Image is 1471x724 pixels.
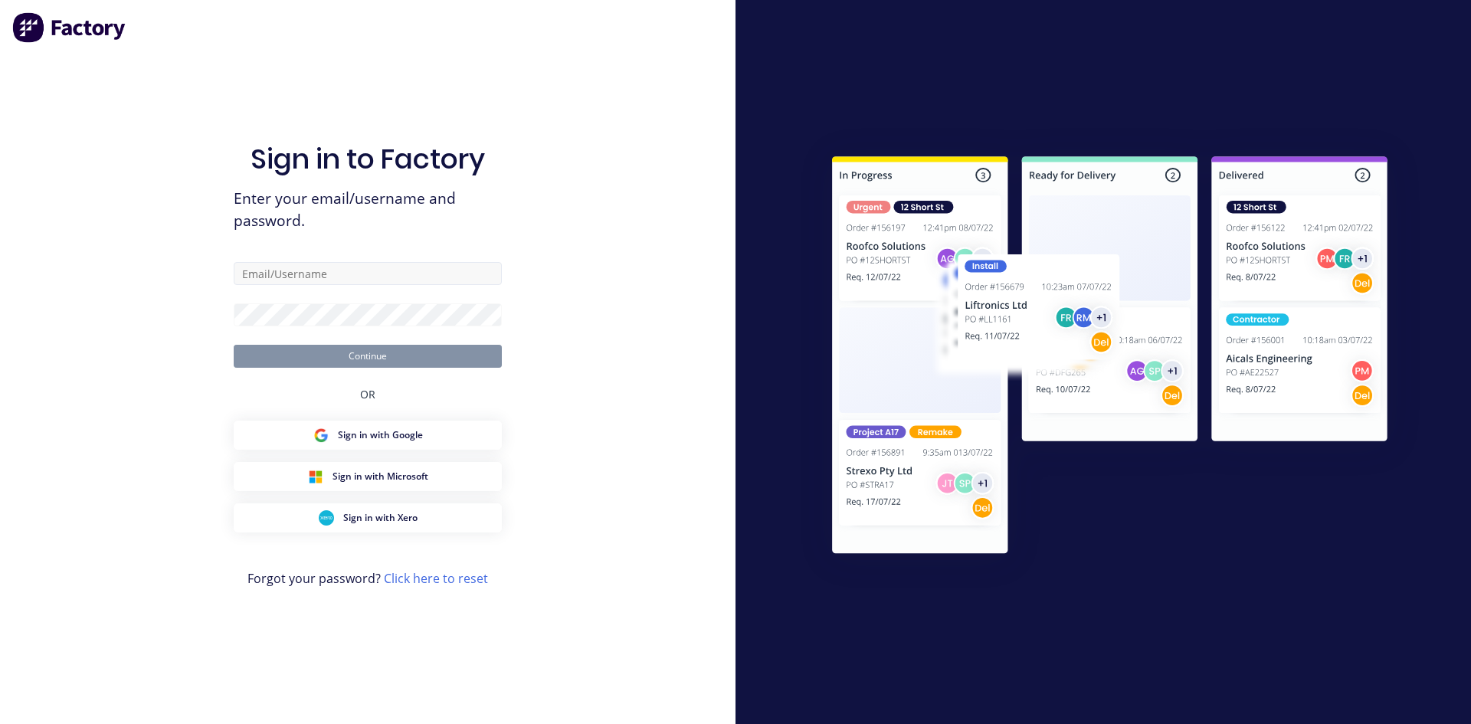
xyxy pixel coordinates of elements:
button: Continue [234,345,502,368]
a: Click here to reset [384,570,488,587]
button: Google Sign inSign in with Google [234,421,502,450]
button: Xero Sign inSign in with Xero [234,503,502,532]
img: Google Sign in [313,428,329,443]
button: Microsoft Sign inSign in with Microsoft [234,462,502,491]
span: Sign in with Xero [343,511,418,525]
span: Forgot your password? [247,569,488,588]
input: Email/Username [234,262,502,285]
div: OR [360,368,375,421]
img: Factory [12,12,127,43]
span: Sign in with Google [338,428,423,442]
img: Sign in [798,126,1421,590]
h1: Sign in to Factory [251,143,485,175]
img: Microsoft Sign in [308,469,323,484]
span: Enter your email/username and password. [234,188,502,232]
span: Sign in with Microsoft [333,470,428,483]
img: Xero Sign in [319,510,334,526]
